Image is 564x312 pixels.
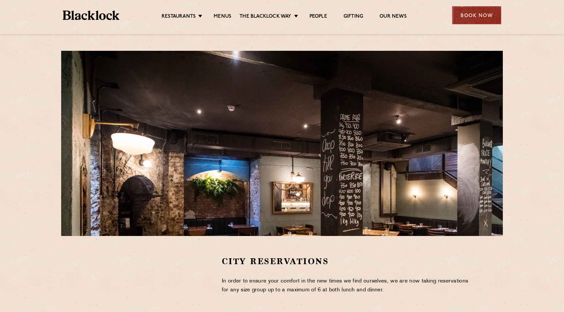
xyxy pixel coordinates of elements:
a: The Blacklock Way [239,13,291,21]
h2: City Reservations [222,256,473,267]
a: People [309,13,327,21]
div: Book Now [452,6,501,24]
p: In order to ensure your comfort in the new times we find ourselves, we are now taking reservation... [222,277,473,295]
a: Menus [214,13,231,21]
a: Gifting [344,13,363,21]
img: BL_Textured_Logo-footer-cropped.svg [63,10,119,20]
a: Our News [379,13,407,21]
a: Restaurants [162,13,196,21]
